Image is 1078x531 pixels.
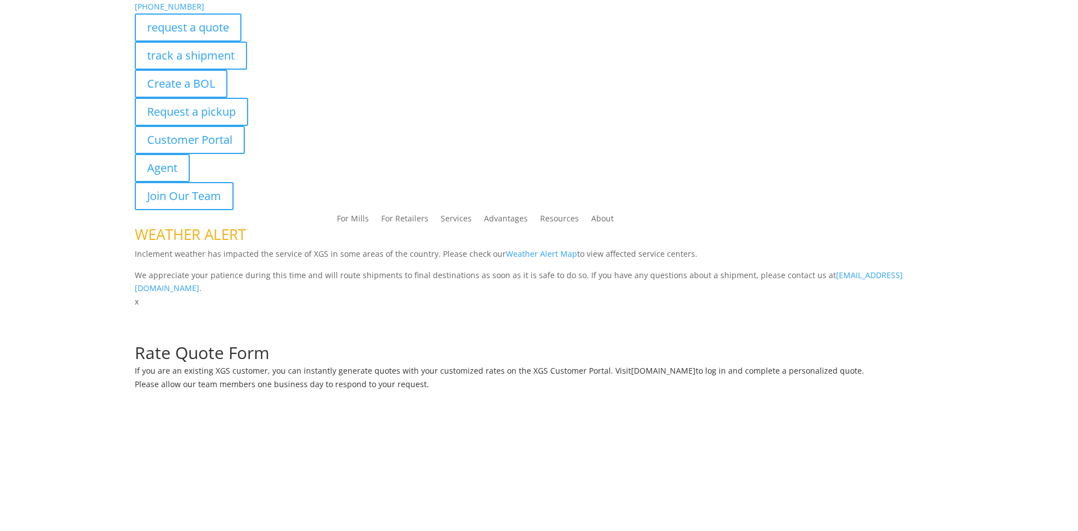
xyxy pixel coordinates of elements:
[337,215,369,227] a: For Mills
[484,215,528,227] a: Advantages
[696,365,864,376] span: to log in and complete a personalized quote.
[135,295,943,308] p: x
[135,42,247,70] a: track a shipment
[591,215,614,227] a: About
[506,248,577,259] a: Weather Alert Map
[135,70,227,98] a: Create a BOL
[135,154,190,182] a: Agent
[135,344,943,367] h1: Rate Quote Form
[135,247,943,269] p: Inclement weather has impacted the service of XGS in some areas of the country. Please check our ...
[135,13,241,42] a: request a quote
[441,215,472,227] a: Services
[135,331,943,344] p: Complete the form below for a customized quote based on your shipping needs.
[135,224,246,244] span: WEATHER ALERT
[135,269,943,296] p: We appreciate your patience during this time and will route shipments to final destinations as so...
[135,98,248,126] a: Request a pickup
[135,380,943,394] h6: Please allow our team members one business day to respond to your request.
[135,182,234,210] a: Join Our Team
[135,126,245,154] a: Customer Portal
[631,365,696,376] a: [DOMAIN_NAME]
[540,215,579,227] a: Resources
[135,1,204,12] a: [PHONE_NUMBER]
[135,308,943,331] h1: Request a Quote
[135,365,631,376] span: If you are an existing XGS customer, you can instantly generate quotes with your customized rates...
[381,215,428,227] a: For Retailers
